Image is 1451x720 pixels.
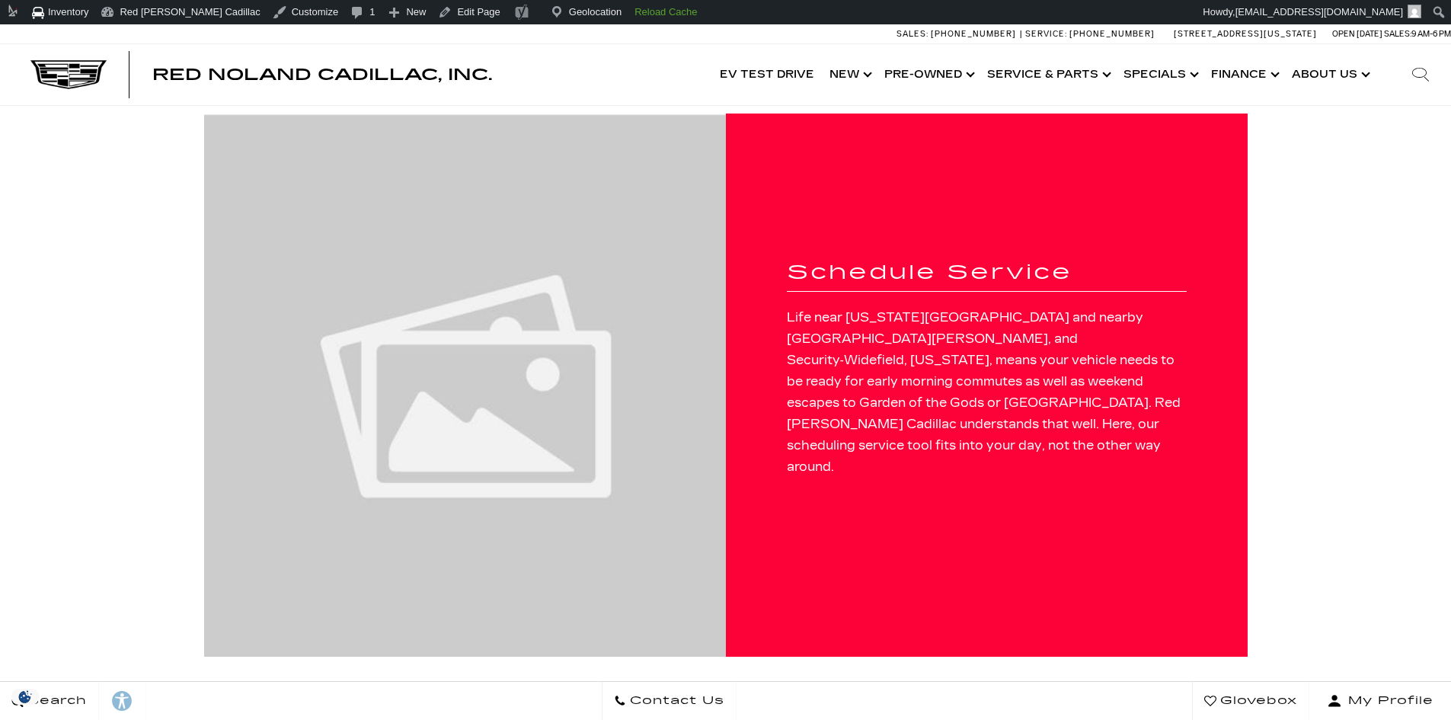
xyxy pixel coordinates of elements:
a: Service & Parts [980,44,1116,105]
a: Glovebox [1192,682,1309,720]
img: Opt-Out Icon [8,689,43,705]
a: Service: [PHONE_NUMBER] [1020,30,1159,38]
span: [PHONE_NUMBER] [931,29,1016,39]
span: 9 AM-6 PM [1411,29,1451,39]
span: [EMAIL_ADDRESS][DOMAIN_NAME] [1235,6,1403,18]
img: Cadillac Dark Logo with Cadillac White Text [30,60,107,89]
span: Sales: [1384,29,1411,39]
a: Sales: [PHONE_NUMBER] [896,30,1020,38]
a: Red Noland Cadillac, Inc. [152,67,492,82]
a: EV Test Drive [712,44,822,105]
a: Contact Us [602,682,737,720]
a: Pre-Owned [877,44,980,105]
img: Schedule Service [204,114,726,657]
span: Open [DATE] [1332,29,1382,39]
button: Open user profile menu [1309,682,1451,720]
a: About Us [1284,44,1375,105]
h1: Schedule Service [787,262,1187,284]
span: My Profile [1342,690,1433,712]
span: Search [24,690,87,712]
a: Finance [1203,44,1284,105]
span: Glovebox [1216,690,1297,712]
span: Red Noland Cadillac, Inc. [152,66,492,84]
strong: Reload Cache [634,6,697,18]
span: Service: [1025,29,1067,39]
a: Specials [1116,44,1203,105]
a: [STREET_ADDRESS][US_STATE] [1174,29,1317,39]
span: Sales: [896,29,928,39]
span: [PHONE_NUMBER] [1069,29,1155,39]
span: Contact Us [626,690,724,712]
section: Click to Open Cookie Consent Modal [8,689,43,705]
a: New [822,44,877,105]
p: Life near [US_STATE][GEOGRAPHIC_DATA] and nearby [GEOGRAPHIC_DATA][PERSON_NAME], and Security‑Wid... [787,307,1187,478]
